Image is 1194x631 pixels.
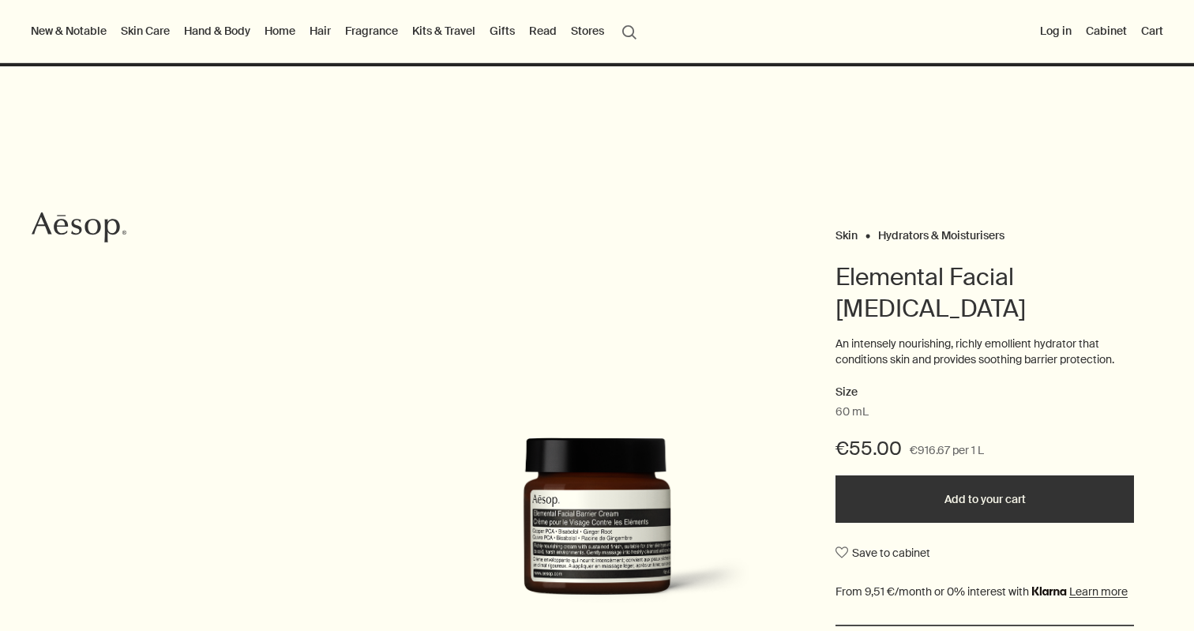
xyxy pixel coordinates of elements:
span: €55.00 [835,436,902,461]
button: New & Notable [28,21,110,41]
h2: Size [835,383,1134,402]
button: Open search [615,16,644,46]
img: Elemental Facial Barrier Cream in amber glass jar [423,438,771,622]
button: Add to your cart - €55.00 [835,475,1134,523]
p: An intensely nourishing, richly emollient hydrator that conditions skin and provides soothing bar... [835,336,1134,367]
svg: Aesop [32,212,126,243]
a: Skin Care [118,21,173,41]
span: €916.67 per 1 L [910,441,984,460]
a: Hydrators & Moisturisers [878,228,1004,235]
button: Stores [568,21,607,41]
a: Cabinet [1083,21,1130,41]
button: Log in [1037,21,1075,41]
button: Save to cabinet [835,539,930,567]
a: Gifts [486,21,518,41]
a: Hand & Body [181,21,253,41]
a: Fragrance [342,21,401,41]
a: Skin [835,228,858,235]
a: Hair [306,21,334,41]
h1: Elemental Facial [MEDICAL_DATA] [835,261,1134,325]
button: Cart [1138,21,1166,41]
a: Aesop [28,208,130,251]
a: Home [261,21,298,41]
a: Kits & Travel [409,21,479,41]
span: 60 mL [835,404,869,420]
a: Read [526,21,560,41]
